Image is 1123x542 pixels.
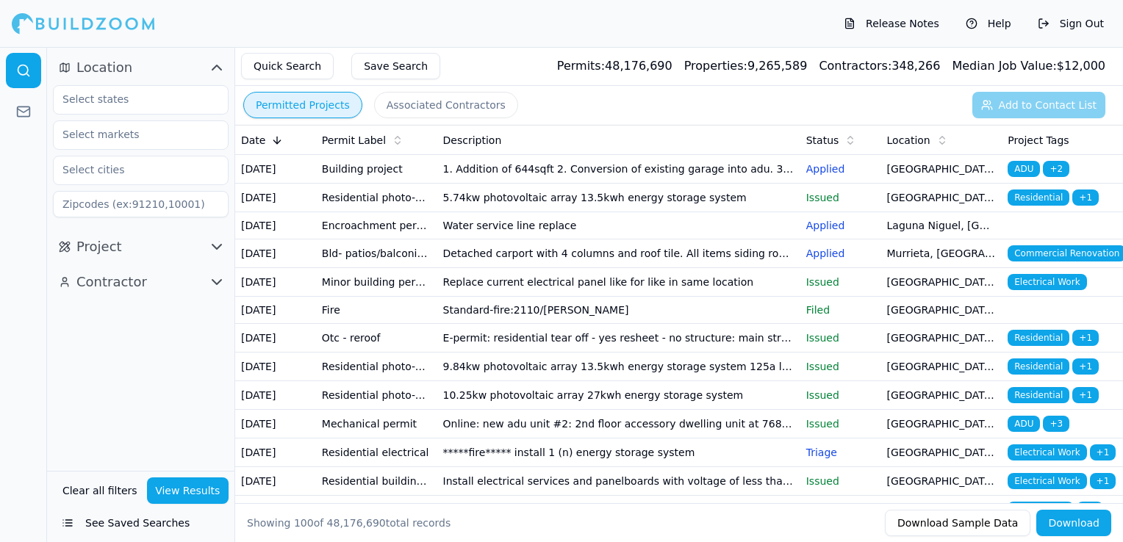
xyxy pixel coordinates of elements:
td: Standard-fire:2110/[PERSON_NAME] [437,297,800,324]
div: 348,266 [819,57,940,75]
span: Contractor [76,272,147,292]
button: Project [53,235,229,259]
span: Residential [1008,189,1069,206]
span: ADU [1008,161,1040,177]
td: Install electrical services and panelboards with voltage of less than 600 volts and up to 400 amp... [437,467,800,496]
td: Fire [316,297,437,324]
td: 10.25kw photovoltaic array 27kwh energy storage system [437,381,800,410]
td: Mechanical permit [316,410,437,438]
p: Filed [806,502,875,517]
p: Issued [806,388,875,402]
span: Permits: [557,59,605,73]
button: Permitted Projects [243,92,362,118]
td: Building project [316,155,437,184]
td: [DATE] [235,496,316,524]
button: Save Search [351,53,440,79]
input: Zipcodes (ex:91210,10001) [53,191,229,217]
span: 48,176,690 [327,517,386,529]
td: [DATE] [235,212,316,239]
span: Project [76,236,122,257]
button: Location [53,56,229,79]
td: [GEOGRAPHIC_DATA], [GEOGRAPHIC_DATA] [881,467,1002,496]
td: Residential photo-voltaic system using solarapp+ [316,184,437,212]
td: [GEOGRAPHIC_DATA], [GEOGRAPHIC_DATA] [881,438,1002,467]
div: Showing of total records [247,516,451,530]
td: Minor building permit [316,268,437,297]
td: [DATE] [235,381,316,410]
span: + 1 [1072,189,1099,206]
td: 1. Addition of 644sqft 2. Conversion of existing garage into adu. 3. Upgradation of electrical se... [437,155,800,184]
td: 5.74kw photovoltaic array 13.5kwh energy storage system [437,184,800,212]
p: Filed [806,303,875,317]
p: Issued [806,275,875,289]
td: [DATE] [235,155,316,184]
td: [DATE] [235,410,316,438]
td: 9.84kw photovoltaic array 13.5kwh energy storage system 125a load center [437,353,800,381]
td: [DATE] [235,467,316,496]
td: Murrieta, [GEOGRAPHIC_DATA] [881,239,1002,268]
button: Quick Search [241,53,334,79]
td: [GEOGRAPHIC_DATA], [GEOGRAPHIC_DATA] [881,184,1002,212]
span: 100 [294,517,314,529]
span: + 1 [1072,358,1099,375]
td: [DATE] [235,324,316,353]
p: Triage [806,445,875,460]
td: [DATE] [235,239,316,268]
span: Median Job Value: [952,59,1056,73]
span: + 2 [1043,161,1069,177]
span: Permit Label [322,133,386,148]
td: HVAC [316,496,437,524]
td: Online: new adu unit #2: 2nd floor accessory dwelling unit at 768 sf (1st fl adu on bldmf2024-006... [437,410,800,438]
td: [DATE] [235,353,316,381]
button: Sign Out [1030,12,1111,35]
span: Contractors: [819,59,891,73]
td: [GEOGRAPHIC_DATA], [GEOGRAPHIC_DATA] [881,353,1002,381]
td: Laguna Niguel, [GEOGRAPHIC_DATA] [881,212,1002,239]
button: See Saved Searches [53,510,229,536]
button: Download [1036,510,1111,536]
span: Location [76,57,132,78]
span: Electrical Work [1008,444,1086,460]
span: Status [806,133,839,148]
span: Properties: [684,59,747,73]
td: [GEOGRAPHIC_DATA], [GEOGRAPHIC_DATA] [881,324,1002,353]
span: + 2 [1077,502,1103,518]
td: [DATE] [235,268,316,297]
span: + 3 [1043,416,1069,432]
span: Electrical Work [1008,473,1086,489]
td: Bld- patios/balconies/deck [316,239,437,268]
button: View Results [147,477,229,504]
input: Select markets [54,121,209,148]
td: Detached carport with 4 columns and roof tile. All items siding roofing tiles stone veneer will m... [437,239,800,268]
button: Associated Contractors [374,92,518,118]
span: Location [887,133,930,148]
td: R/r 7 rooftop HVAC units/new condensate drains [437,496,800,524]
button: Contractor [53,270,229,294]
td: [DATE] [235,438,316,467]
td: Residential photo-voltaic system using solarapp+ [316,381,437,410]
td: E-permit: residential tear off - yes resheet - no structure: main structure 29 squares of 30yr la... [437,324,800,353]
td: Replace current electrical panel like for like in same location [437,268,800,297]
button: Release Notes [836,12,947,35]
td: [GEOGRAPHIC_DATA], [GEOGRAPHIC_DATA] [881,297,1002,324]
span: Residential [1008,387,1069,403]
span: Commercial [1008,502,1074,518]
td: [GEOGRAPHIC_DATA], [GEOGRAPHIC_DATA] [881,381,1002,410]
td: [PERSON_NAME], [GEOGRAPHIC_DATA] [881,496,1002,524]
td: Residential photo-voltaic system using solarapp+ [316,353,437,381]
td: [GEOGRAPHIC_DATA], [GEOGRAPHIC_DATA] [881,410,1002,438]
span: ADU [1008,416,1040,432]
div: $ 12,000 [952,57,1105,75]
td: Residential building permit [316,467,437,496]
span: Electrical Work [1008,274,1086,290]
p: Issued [806,359,875,374]
p: Issued [806,330,875,345]
td: [GEOGRAPHIC_DATA], [GEOGRAPHIC_DATA] [881,155,1002,184]
span: Date [241,133,265,148]
p: Applied [806,246,875,261]
button: Help [958,12,1019,35]
input: Select states [54,86,209,112]
p: Applied [806,162,875,176]
button: Clear all filters [59,477,141,504]
span: Description [443,133,502,148]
